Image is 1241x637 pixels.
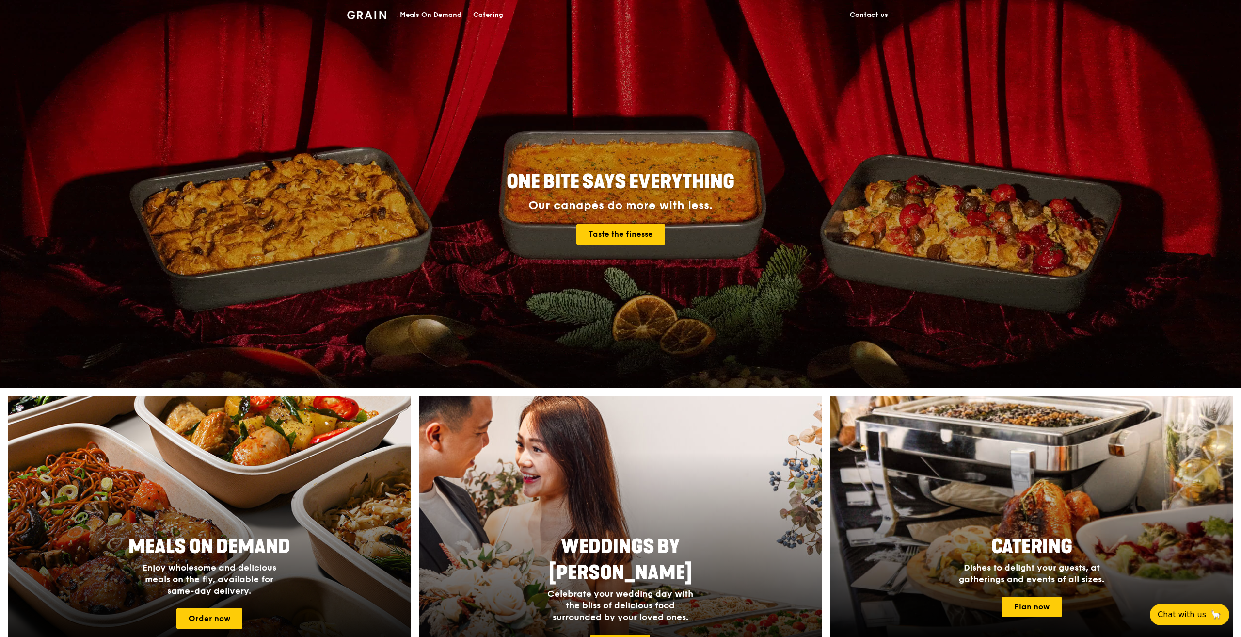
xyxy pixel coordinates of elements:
div: Catering [473,0,503,30]
a: Order now [176,608,242,629]
span: Catering [991,535,1072,558]
a: Contact us [844,0,894,30]
a: Plan now [1002,597,1062,617]
img: Grain [347,11,386,19]
span: 🦙 [1210,609,1222,621]
a: Taste the finesse [576,224,665,245]
span: ONE BITE SAYS EVERYTHING [507,170,734,194]
span: Chat with us [1158,609,1206,621]
span: Enjoy wholesome and delicious meals on the fly, available for same-day delivery. [143,562,276,596]
span: Weddings by [PERSON_NAME] [549,535,692,585]
div: Meals On Demand [400,0,461,30]
button: Chat with us🦙 [1150,604,1229,625]
span: Dishes to delight your guests, at gatherings and events of all sizes. [959,562,1104,585]
div: Our canapés do more with less. [446,199,795,212]
a: Catering [467,0,509,30]
span: Meals On Demand [128,535,290,558]
span: Celebrate your wedding day with the bliss of delicious food surrounded by your loved ones. [547,588,693,622]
